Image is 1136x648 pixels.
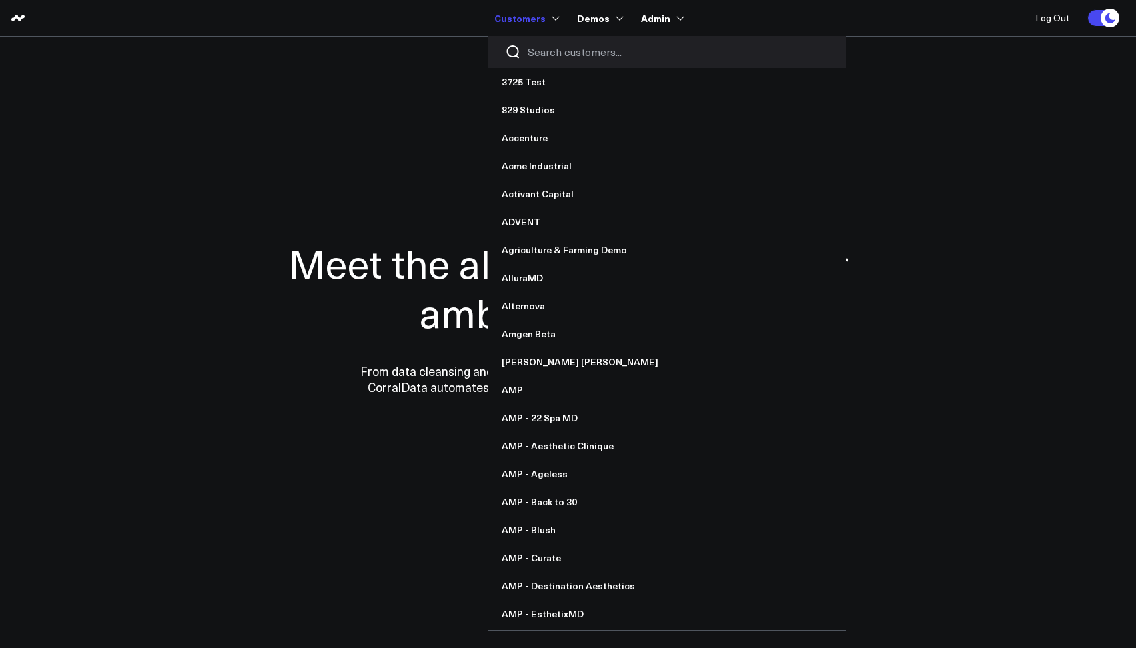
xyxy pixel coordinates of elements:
[488,208,846,236] a: ADVENT
[528,45,829,59] input: Search customers input
[242,238,895,337] h1: Meet the all-in-one data hub for ambitious teams
[488,96,846,124] a: 829 Studios
[488,600,846,628] a: AMP - EsthetixMD
[494,6,557,30] a: Customers
[488,320,846,348] a: Amgen Beta
[488,460,846,488] a: AMP - Ageless
[488,404,846,432] a: AMP - 22 Spa MD
[488,292,846,320] a: Alternova
[577,6,621,30] a: Demos
[488,572,846,600] a: AMP - Destination Aesthetics
[488,124,846,152] a: Accenture
[488,264,846,292] a: AlluraMD
[488,236,846,264] a: Agriculture & Farming Demo
[488,488,846,516] a: AMP - Back to 30
[488,432,846,460] a: AMP - Aesthetic Clinique
[488,180,846,208] a: Activant Capital
[488,152,846,180] a: Acme Industrial
[641,6,682,30] a: Admin
[488,544,846,572] a: AMP - Curate
[332,363,805,395] p: From data cleansing and integration to personalized dashboards and insights, CorralData automates...
[488,376,846,404] a: AMP
[488,516,846,544] a: AMP - Blush
[488,348,846,376] a: [PERSON_NAME] [PERSON_NAME]
[488,68,846,96] a: 3725 Test
[505,44,521,60] button: Search customers button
